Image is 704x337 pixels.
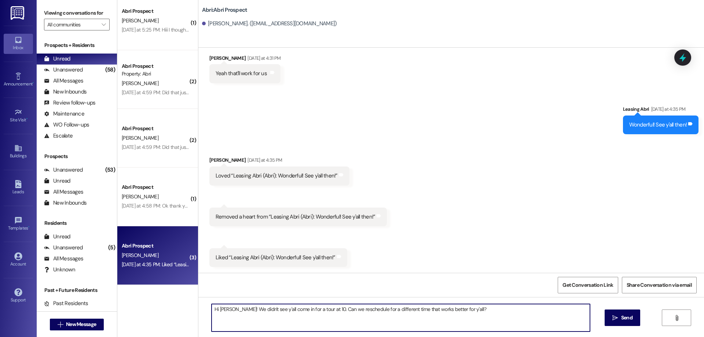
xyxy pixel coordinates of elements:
div: Unknown [44,266,75,274]
b: Abri: Abri Prospect [202,6,247,14]
label: Viewing conversations for [44,7,110,19]
span: Get Conversation Link [562,281,613,289]
div: [DATE] at 4:35 PM: Liked “Leasing Abri (Abri): Wonderful! See y'all then!” [122,261,271,268]
span: [PERSON_NAME] [122,252,158,259]
a: Templates • [4,214,33,234]
div: [DATE] at 4:35 PM [246,156,282,164]
a: Account [4,250,33,270]
i:  [58,322,63,327]
div: Unread [44,55,70,63]
span: [PERSON_NAME] [122,193,158,200]
a: Site Visit • [4,106,33,126]
div: Removed a heart from “Leasing Abri (Abri): Wonderful! See y'all then!” [216,213,375,221]
div: Abri Prospect [122,242,190,250]
div: All Messages [44,77,83,85]
div: Property: Abri [122,70,190,78]
div: WO Follow-ups [44,121,89,129]
img: ResiDesk Logo [11,6,26,20]
div: Residents [37,219,117,227]
button: Get Conversation Link [558,277,618,293]
div: [PERSON_NAME] [209,54,281,65]
div: Unread [44,233,70,241]
span: Send [621,314,632,322]
div: New Inbounds [44,199,87,207]
div: Maintenance [44,110,84,118]
span: [PERSON_NAME] [122,80,158,87]
a: Leads [4,178,33,198]
button: Share Conversation via email [622,277,697,293]
span: [PERSON_NAME] [122,17,158,24]
i:  [612,315,618,321]
input: All communities [47,19,98,30]
div: (53) [103,164,117,176]
i:  [674,315,679,321]
span: • [28,224,29,230]
div: Loved “Leasing Abri (Abri): Wonderful! See y'all then!” [216,172,338,180]
div: New Inbounds [44,88,87,96]
a: Inbox [4,34,33,54]
div: [PERSON_NAME]. ([EMAIL_ADDRESS][DOMAIN_NAME]) [202,20,337,28]
div: (58) [103,64,117,76]
div: (5) [106,242,117,253]
div: Prospects [37,153,117,160]
div: Abri Prospect [122,7,190,15]
div: Abri Prospect [122,125,190,132]
div: Abri Prospect [122,183,190,191]
div: [DATE] at 4:35 PM [649,105,686,113]
button: Send [605,309,640,326]
div: Unread [44,177,70,185]
textarea: Hi [PERSON_NAME]! We didn't see y'all come in for a tour at 10. Can we reschedule for a different... [212,304,590,331]
div: All Messages [44,255,83,263]
span: [PERSON_NAME] [122,135,158,141]
div: Review follow-ups [44,99,95,107]
button: New Message [50,319,104,330]
div: [DATE] at 4:58 PM: Ok thank you i'll do that :) [122,202,214,209]
span: Share Conversation via email [627,281,692,289]
div: Escalate [44,132,73,140]
span: • [26,116,27,121]
div: All Messages [44,188,83,196]
div: [DATE] at 5:25 PM: Hiii I thought it was winter/spring. Would you be able to correct that? [122,26,306,33]
div: Unanswered [44,66,83,74]
div: Past Residents [44,300,88,307]
div: Prospects + Residents [37,41,117,49]
div: [DATE] at 4:59 PM: Did that just replace my fall lease with a dual lease? [122,144,272,150]
div: Unanswered [44,244,83,252]
a: Buildings [4,142,33,162]
a: Support [4,286,33,306]
div: [DATE] at 4:31 PM [246,54,280,62]
div: [DATE] at 4:59 PM: Did that just replace my fall lease with a dual lease? [122,89,272,96]
div: Leasing Abri [623,105,699,116]
div: Wonderful! See y'all then! [629,121,687,129]
span: New Message [66,320,96,328]
div: Liked “Leasing Abri (Abri): Wonderful! See y'all then!” [216,254,335,261]
span: • [33,80,34,85]
div: [PERSON_NAME] [209,156,349,166]
div: Unanswered [44,166,83,174]
div: Past + Future Residents [37,286,117,294]
div: Yeah that'll work for us [216,70,267,77]
div: Abri Prospect [122,62,190,70]
i:  [102,22,106,28]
